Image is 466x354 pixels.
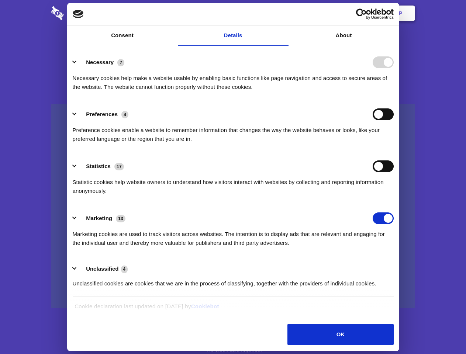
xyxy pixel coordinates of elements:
a: Pricing [217,2,249,25]
span: 7 [117,59,124,66]
label: Marketing [86,215,112,221]
button: Necessary (7) [73,56,129,68]
img: logo [73,10,84,18]
div: Necessary cookies help make a website usable by enabling basic functions like page navigation and... [73,68,394,91]
a: Login [335,2,367,25]
label: Preferences [86,111,118,117]
h4: Auto-redaction of sensitive data, encrypted data sharing and self-destructing private chats. Shar... [51,67,415,91]
div: Preference cookies enable a website to remember information that changes the way the website beha... [73,120,394,143]
button: Preferences (4) [73,108,133,120]
button: OK [287,324,393,345]
button: Unclassified (4) [73,264,132,274]
span: 13 [116,215,125,222]
div: Cookie declaration last updated on [DATE] by [69,302,397,316]
a: Cookiebot [191,303,219,309]
label: Necessary [86,59,114,65]
h1: Eliminate Slack Data Loss. [51,33,415,60]
span: 17 [114,163,124,170]
button: Marketing (13) [73,212,130,224]
button: Statistics (17) [73,160,129,172]
a: Consent [67,25,178,46]
a: Details [178,25,289,46]
div: Marketing cookies are used to track visitors across websites. The intention is to display ads tha... [73,224,394,247]
a: About [289,25,399,46]
span: 4 [121,265,128,273]
a: Contact [299,2,333,25]
img: logo-wordmark-white-trans-d4663122ce5f474addd5e946df7df03e33cb6a1c49d2221995e7729f52c070b2.svg [51,6,114,20]
iframe: Drift Widget Chat Controller [429,317,457,345]
a: Usercentrics Cookiebot - opens in a new window [329,8,394,20]
div: Statistic cookies help website owners to understand how visitors interact with websites by collec... [73,172,394,195]
label: Statistics [86,163,111,169]
span: 4 [121,111,128,118]
a: Wistia video thumbnail [51,104,415,309]
div: Unclassified cookies are cookies that we are in the process of classifying, together with the pro... [73,274,394,288]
